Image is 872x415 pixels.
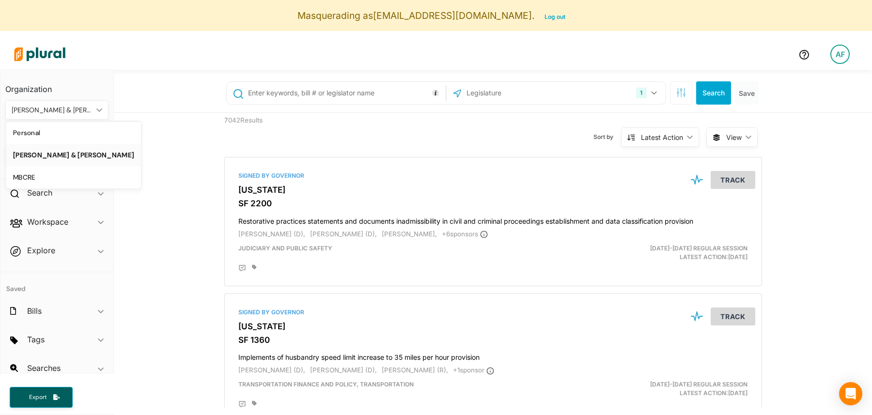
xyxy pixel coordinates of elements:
[238,264,246,272] div: Add Position Statement
[238,185,748,195] h3: [US_STATE]
[6,166,141,188] a: MBCRE
[711,307,755,325] button: Track
[650,381,747,388] span: [DATE]-[DATE] Regular Session
[252,264,257,270] div: Add tags
[27,187,52,198] h2: Search
[238,245,332,252] span: Judiciary and Public Safety
[580,244,755,261] div: Latest Action: [DATE]
[310,366,377,374] span: [PERSON_NAME] (D),
[453,366,494,374] span: + 1 sponsor
[5,120,109,141] h3: Workspace
[431,89,440,97] div: Tooltip anchor
[238,381,414,388] span: Transportation Finance and Policy, Transportation
[6,144,141,166] a: [PERSON_NAME] & [PERSON_NAME]
[6,122,141,144] a: Personal
[22,393,53,401] span: Export
[27,216,68,227] h2: Workspace
[676,88,686,96] span: Search Filters
[238,199,748,208] h3: SF 2200
[310,230,377,238] span: [PERSON_NAME] (D),
[238,230,305,238] span: [PERSON_NAME] (D),
[27,334,45,345] h2: Tags
[238,400,246,408] div: Add Position Statement
[726,132,742,142] span: View
[238,213,748,226] h4: Restorative practices statements and documents inadmissibility in civil and criminal proceedings ...
[10,387,73,408] button: Export
[735,81,759,105] button: Save
[382,230,437,238] span: [PERSON_NAME],
[650,245,747,252] span: [DATE]-[DATE] Regular Session
[27,306,42,316] h2: Bills
[27,363,61,373] h2: Searches
[6,37,74,71] img: Logo for Plural
[252,400,257,406] div: Add tags
[238,322,748,331] h3: [US_STATE]
[711,171,755,189] button: Track
[12,105,93,115] div: [PERSON_NAME] & [PERSON_NAME]
[442,230,488,238] span: + 6 sponsor s
[13,151,134,159] div: [PERSON_NAME] & [PERSON_NAME]
[238,308,748,317] div: Signed by Governor
[382,366,448,374] span: [PERSON_NAME] (R),
[373,10,532,21] span: [EMAIL_ADDRESS][DOMAIN_NAME]
[535,10,575,24] button: Log out
[217,113,355,150] div: 7042 Results
[839,382,862,405] div: Open Intercom Messenger
[13,129,134,137] div: Personal
[696,81,731,105] button: Search
[0,272,113,296] h4: Saved
[247,84,443,102] input: Enter keywords, bill # or legislator name
[238,349,748,362] h4: Implements of husbandry speed limit increase to 35 miles per hour provision
[641,132,683,142] div: Latest Action
[830,45,850,64] div: AF
[632,84,663,102] button: 1
[238,335,748,345] h3: SF 1360
[5,75,109,96] h3: Organization
[823,41,857,68] a: AF
[27,245,55,256] h2: Explore
[636,88,646,98] div: 1
[238,171,748,180] div: Signed by Governor
[580,380,755,398] div: Latest Action: [DATE]
[466,84,569,102] input: Legislature
[238,366,305,374] span: [PERSON_NAME] (D),
[593,133,621,141] span: Sort by
[13,173,134,182] div: MBCRE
